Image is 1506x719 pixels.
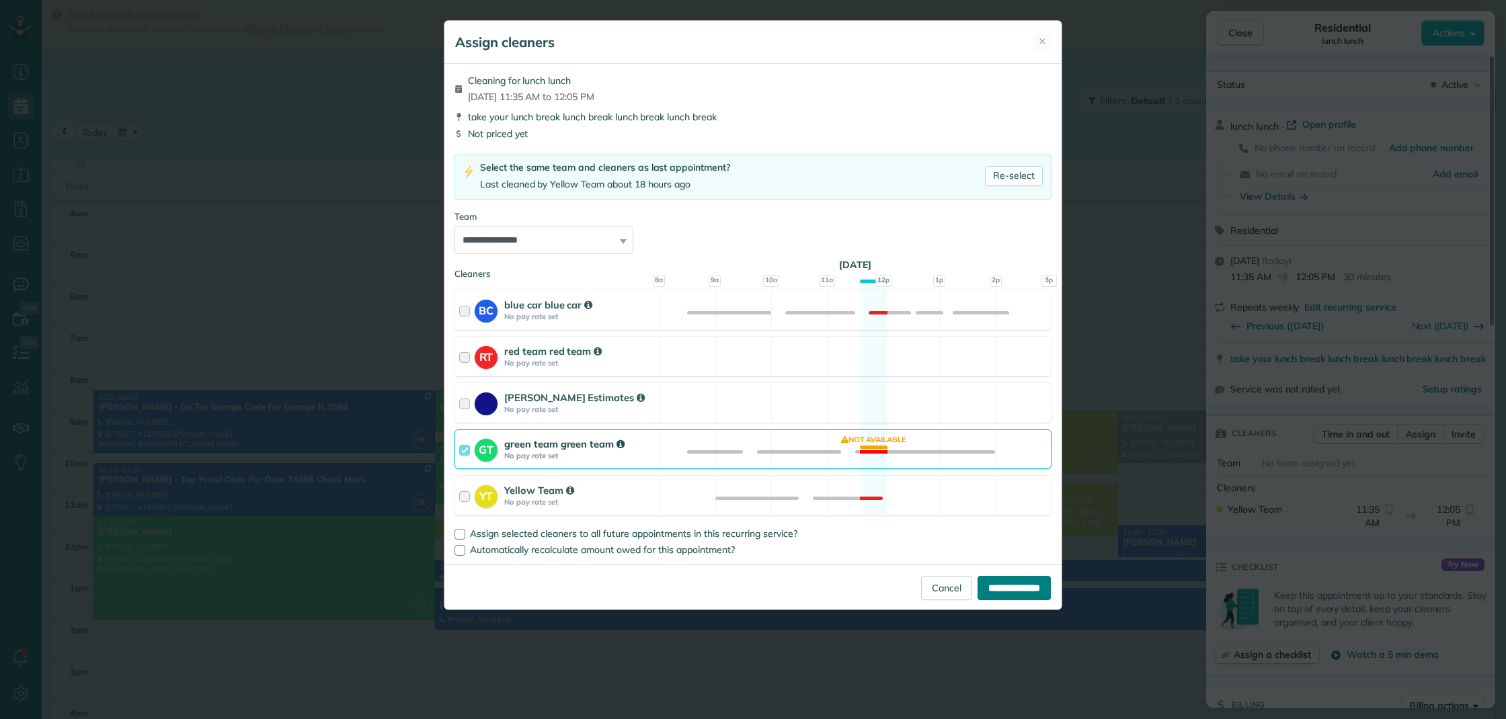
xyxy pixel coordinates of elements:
div: Team [454,210,1052,223]
div: Last cleaned by Yellow Team about 18 hours ago [480,177,730,192]
strong: No pay rate set [504,358,655,368]
span: [DATE] 11:35 AM to 12:05 PM [468,90,594,103]
strong: green team green team [504,437,625,450]
strong: RT [475,346,498,365]
div: take your lunch break lunch break lunch break lunch break [454,110,1052,124]
a: Re-select [985,166,1043,186]
strong: GT [475,439,498,458]
strong: BC [475,300,498,319]
a: Cancel [921,576,972,600]
strong: red team red team [504,345,602,357]
h5: Assign cleaners [455,33,555,52]
strong: No pay rate set [504,405,655,414]
div: Select the same team and cleaners as last appointment? [480,161,730,175]
span: Automatically recalculate amount owed for this appointment? [470,544,735,556]
strong: [PERSON_NAME] Estimates [504,391,645,404]
span: ✕ [1039,35,1046,48]
span: Assign selected cleaners to all future appointments in this recurring service? [470,527,797,540]
img: lightning-bolt-icon-94e5364df696ac2de96d3a42b8a9ff6ba979493684c50e6bbbcda72601fa0d29.png [463,165,475,179]
div: Cleaners [454,267,1052,271]
strong: No pay rate set [504,312,655,321]
strong: No pay rate set [504,451,655,460]
div: Not priced yet [454,127,1052,140]
strong: No pay rate set [504,497,655,507]
strong: YT [475,485,498,504]
strong: blue car blue car [504,298,592,311]
span: Cleaning for lunch lunch [468,74,594,87]
strong: Yellow Team [504,484,574,497]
